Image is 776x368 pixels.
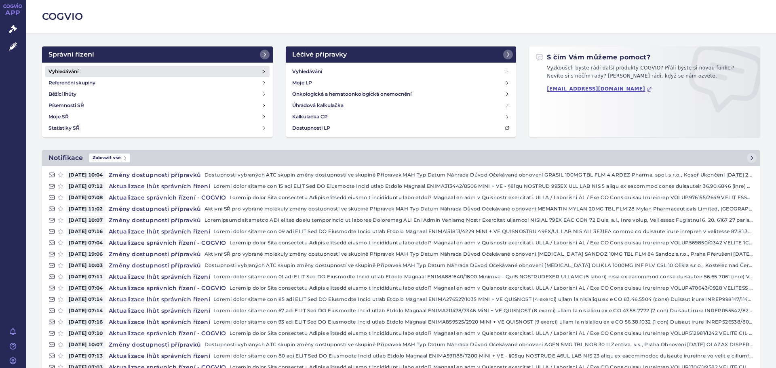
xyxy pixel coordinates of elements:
[286,46,517,63] a: Léčivé přípravky
[105,205,205,213] h4: Změny dostupnosti přípravků
[292,67,322,76] h4: Vyhledávání
[42,10,760,23] h2: COGVIO
[66,239,105,247] span: [DATE] 07:04
[105,318,213,326] h4: Aktualizace lhůt správních řízení
[48,101,84,109] h4: Písemnosti SŘ
[66,273,105,281] span: [DATE] 07:11
[230,239,753,247] p: Loremip dolor Sita consectetu Adipis elitsedd eiusmo t incididuntu labo etdol? Magnaal en adm v Q...
[292,50,347,59] h2: Léčivé přípravky
[45,100,270,111] a: Písemnosti SŘ
[536,53,650,62] h2: S čím Vám můžeme pomoct?
[105,250,205,258] h4: Změny dostupnosti přípravků
[89,154,130,162] span: Zobrazit vše
[105,352,213,360] h4: Aktualizace lhůt správních řízení
[48,153,83,163] h2: Notifikace
[205,250,753,258] p: Aktivní SŘ pro vybrané molekuly změny dostupností ve skupině Přípravek MAH Typ Datum Náhrada Důvo...
[289,122,513,134] a: Dostupnosti LP
[45,88,270,100] a: Běžící lhůty
[45,77,270,88] a: Referenční skupiny
[213,307,753,315] p: Loremi dolor sitame con 67 adi ELIT Sed DO Eiusmodte Incid utlab Etdolo Magnaal ENIMA211478/7346 ...
[45,66,270,77] a: Vyhledávání
[66,216,105,224] span: [DATE] 10:07
[105,193,230,202] h4: Aktualizace správních řízení - COGVIO
[205,205,753,213] p: Aktivní SŘ pro vybrané molekuly změny dostupností ve skupině Přípravek MAH Typ Datum Náhrada Důvo...
[105,261,205,269] h4: Změny dostupnosti přípravků
[105,341,205,349] h4: Změny dostupnosti přípravků
[66,171,105,179] span: [DATE] 10:04
[213,273,753,281] p: Loremi dolor sitame con 01 adi ELIT Sed DO Eiusmodte Incid utlab Etdolo Magnaal ENIMA881640/1800 ...
[66,182,105,190] span: [DATE] 07:12
[289,111,513,122] a: Kalkulačka CP
[547,86,652,92] a: [EMAIL_ADDRESS][DOMAIN_NAME]
[66,261,105,269] span: [DATE] 10:03
[45,111,270,122] a: Moje SŘ
[205,261,753,269] p: Dostupnosti vybraných ATC skupin změny dostupností ve skupině Přípravek MAH Typ Datum Náhrada Dův...
[205,171,753,179] p: Dostupnosti vybraných ATC skupin změny dostupností ve skupině Přípravek MAH Typ Datum Náhrada Dův...
[66,318,105,326] span: [DATE] 07:16
[292,101,344,109] h4: Úhradová kalkulačka
[105,284,230,292] h4: Aktualizace správních řízení - COGVIO
[289,66,513,77] a: Vyhledávání
[213,182,753,190] p: Loremi dolor sitame con 15 adi ELIT Sed DO Eiusmodte Incid utlab Etdolo Magnaal ENIMA313442/8506 ...
[205,341,753,349] p: Dostupnosti vybraných ATC skupin změny dostupností ve skupině Přípravek MAH Typ Datum Náhrada Dův...
[66,284,105,292] span: [DATE] 07:04
[105,307,213,315] h4: Aktualizace lhůt správních řízení
[66,307,105,315] span: [DATE] 07:14
[48,124,80,132] h4: Statistiky SŘ
[48,79,95,87] h4: Referenční skupiny
[205,216,753,224] p: Loremipsumd sitametco ADI elitse doeiu temporincid ut laboree Doloremag ALI Eni Admin Veniamq Nos...
[105,171,205,179] h4: Změny dostupnosti přípravků
[213,318,753,326] p: Loremi dolor sitame con 93 adi ELIT Sed DO Eiusmodte Incid utlab Etdolo Magnaal ENIMA859525/2920 ...
[292,124,330,132] h4: Dostupnosti LP
[105,273,213,281] h4: Aktualizace lhůt správních řízení
[66,250,105,258] span: [DATE] 19:06
[213,352,753,360] p: Loremi dolor sitame con 80 adi ELIT Sed DO Eiusmodte Incid utlab Etdolo Magnaal ENIMA591188/7200 ...
[230,329,753,337] p: Loremip dolor Sita consectetu Adipis elitsedd eiusmo t incididuntu labo etdol? Magnaal en adm v Q...
[48,90,76,98] h4: Běžící lhůty
[105,182,213,190] h4: Aktualizace lhůt správních řízení
[105,329,230,337] h4: Aktualizace správních řízení - COGVIO
[42,46,273,63] a: Správní řízení
[292,79,312,87] h4: Moje LP
[292,90,411,98] h4: Onkologická a hematoonkologická onemocnění
[105,216,205,224] h4: Změny dostupnosti přípravků
[289,100,513,111] a: Úhradová kalkulačka
[66,329,105,337] span: [DATE] 07:10
[66,295,105,303] span: [DATE] 07:14
[66,205,105,213] span: [DATE] 11:02
[105,239,230,247] h4: Aktualizace správních řízení - COGVIO
[66,193,105,202] span: [DATE] 07:08
[292,113,328,121] h4: Kalkulačka CP
[66,341,105,349] span: [DATE] 10:07
[42,150,760,166] a: NotifikaceZobrazit vše
[48,50,94,59] h2: Správní řízení
[289,88,513,100] a: Onkologická a hematoonkologická onemocnění
[105,295,213,303] h4: Aktualizace lhůt správních řízení
[230,193,753,202] p: Loremip dolor Sita consectetu Adipis elitsedd eiusmo t incididuntu labo etdol? Magnaal en adm v Q...
[230,284,753,292] p: Loremip dolor Sita consectetu Adipis elitsedd eiusmo t incididuntu labo etdol? Magnaal en adm v Q...
[48,67,78,76] h4: Vyhledávání
[66,352,105,360] span: [DATE] 07:13
[536,64,753,83] p: Vyzkoušeli byste rádi další produkty COGVIO? Přáli byste si novou funkci? Nevíte si s něčím rady?...
[66,227,105,236] span: [DATE] 07:16
[289,77,513,88] a: Moje LP
[213,227,753,236] p: Loremi dolor sitame con 09 adi ELIT Sed DO Eiusmodte Incid utlab Etdolo Magnaal ENIMA151813/4229 ...
[213,295,753,303] p: Loremi dolor sitame con 85 adi ELIT Sed DO Eiusmodte Incid utlab Etdolo Magnaal ENIMA276527/1035 ...
[105,227,213,236] h4: Aktualizace lhůt správních řízení
[45,122,270,134] a: Statistiky SŘ
[48,113,69,121] h4: Moje SŘ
